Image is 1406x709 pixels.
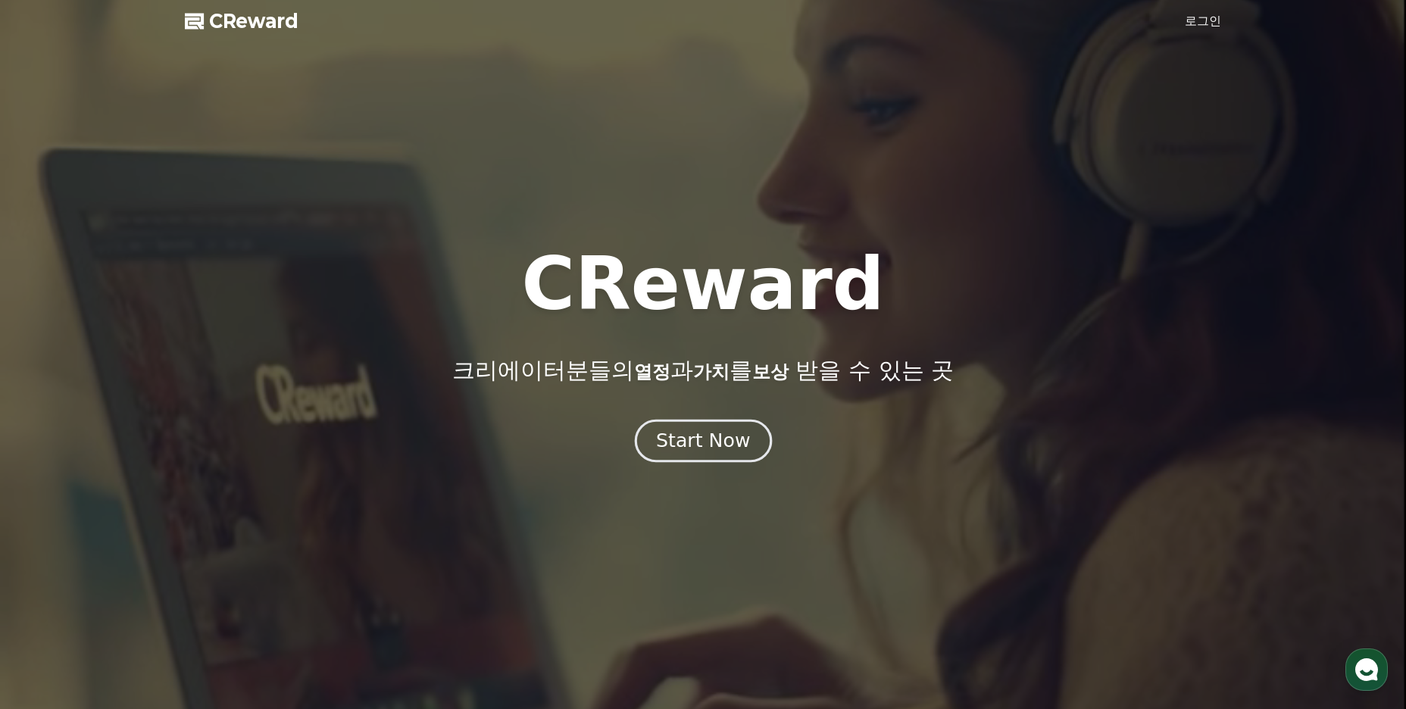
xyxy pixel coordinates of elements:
[634,420,771,463] button: Start Now
[185,9,298,33] a: CReward
[638,436,769,450] a: Start Now
[1185,12,1221,30] a: 로그인
[452,357,954,384] p: 크리에이터분들의 과 를 받을 수 있는 곳
[209,9,298,33] span: CReward
[195,480,291,518] a: 설정
[139,504,157,516] span: 대화
[634,361,670,383] span: 열정
[234,503,252,515] span: 설정
[656,428,750,454] div: Start Now
[693,361,730,383] span: 가치
[752,361,789,383] span: 보상
[48,503,57,515] span: 홈
[521,248,884,320] h1: CReward
[100,480,195,518] a: 대화
[5,480,100,518] a: 홈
